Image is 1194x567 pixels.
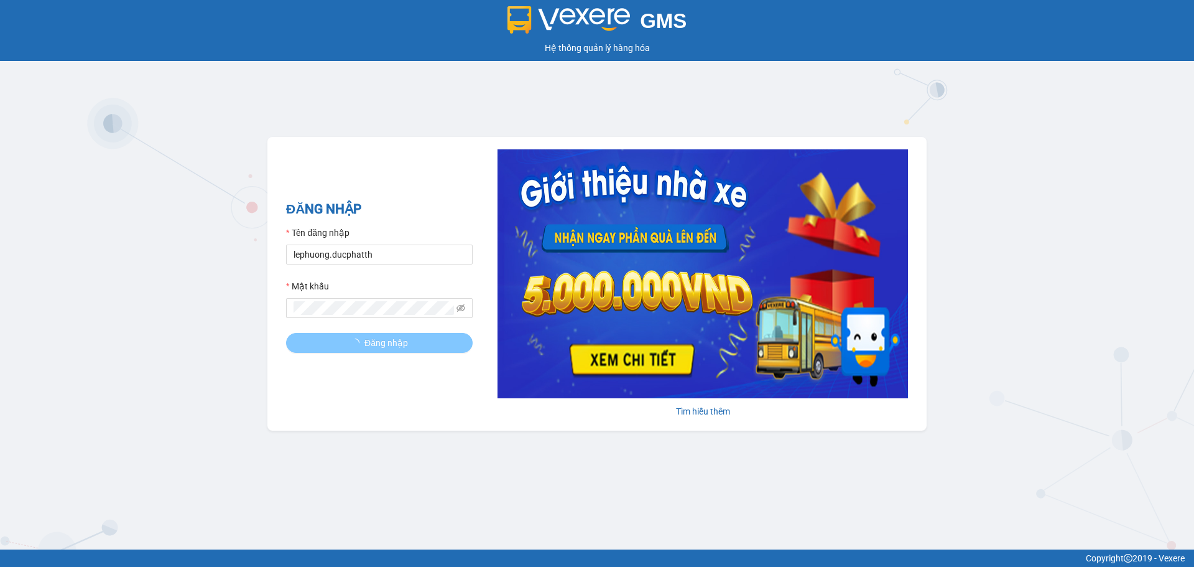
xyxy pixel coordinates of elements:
[497,405,908,418] div: Tìm hiểu thêm
[364,336,408,350] span: Đăng nhập
[507,6,631,34] img: logo 2
[286,245,473,265] input: Tên đăng nhập
[286,199,473,220] h2: ĐĂNG NHẬP
[294,301,454,315] input: Mật khẩu
[286,279,329,293] label: Mật khẩu
[9,551,1185,565] div: Copyright 2019 - Vexere
[351,339,364,347] span: loading
[640,9,687,32] span: GMS
[3,41,1191,55] div: Hệ thống quản lý hàng hóa
[507,19,687,29] a: GMS
[497,149,908,398] img: banner-0
[456,304,465,312] span: eye-invisible
[286,333,473,353] button: Đăng nhập
[286,226,349,240] label: Tên đăng nhập
[1124,554,1132,563] span: copyright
